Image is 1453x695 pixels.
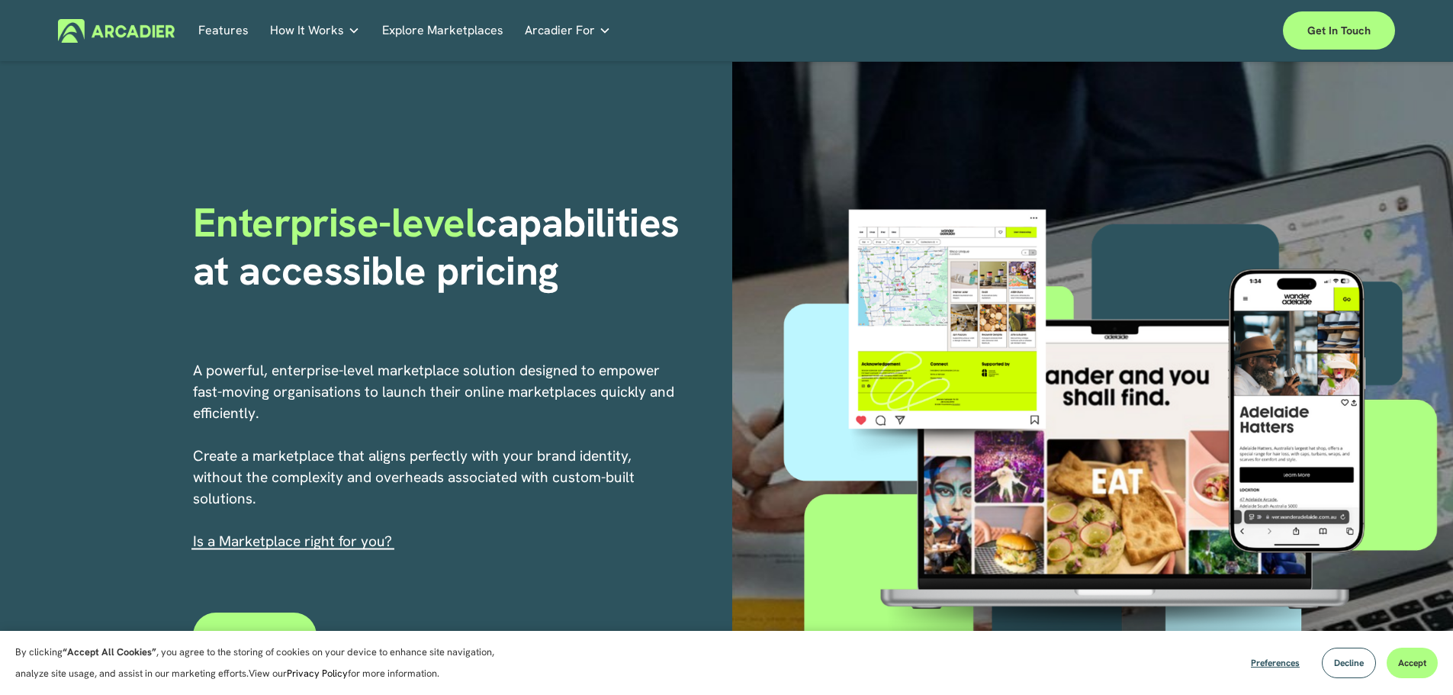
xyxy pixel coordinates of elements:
a: folder dropdown [270,19,360,43]
strong: capabilities at accessible pricing [193,196,690,296]
button: Preferences [1239,648,1311,678]
a: folder dropdown [525,19,611,43]
a: Get in touch [1283,11,1395,50]
a: Features [198,19,249,43]
span: Decline [1334,657,1364,669]
span: Arcadier For [525,20,595,41]
p: By clicking , you agree to the storing of cookies on your device to enhance site navigation, anal... [15,642,511,684]
span: How It Works [270,20,344,41]
span: Preferences [1251,657,1300,669]
span: Enterprise-level [193,196,477,249]
a: Explore Marketplaces [382,19,503,43]
strong: “Accept All Cookies” [63,645,156,658]
a: Contact Us [193,613,317,658]
iframe: Chat Widget [1377,622,1453,695]
img: Arcadier [58,19,175,43]
a: s a Marketplace right for you? [197,532,392,551]
button: Decline [1322,648,1376,678]
span: I [193,532,392,551]
a: Privacy Policy [287,667,348,680]
p: A powerful, enterprise-level marketplace solution designed to empower fast-moving organisations t... [193,360,677,552]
